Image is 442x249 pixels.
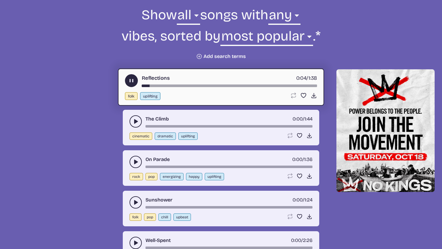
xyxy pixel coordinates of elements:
[125,92,138,100] button: folk
[290,92,297,99] button: Loop
[297,132,303,139] button: Favorite
[293,196,312,204] div: /
[145,115,169,123] a: The Climb
[130,196,142,209] button: play-pause toggle
[160,173,184,180] button: energizing
[130,173,143,180] button: rock
[145,156,170,163] a: On Parade
[304,197,312,203] span: 1:24
[292,156,302,162] span: timer
[292,156,312,163] div: /
[155,132,176,140] button: dramatic
[220,27,313,48] select: sorting
[145,166,312,168] div: song-time-bar
[130,156,142,168] button: play-pause toggle
[300,92,307,99] button: Favorite
[145,125,312,128] div: song-time-bar
[293,116,303,122] span: timer
[178,132,198,140] button: uplifting
[287,213,293,220] button: Loop
[173,213,191,221] button: upbeat
[145,173,157,180] button: pop
[336,69,435,192] img: Help save our democracy!
[304,116,312,122] span: 1:44
[140,92,160,100] button: uplifting
[142,74,170,82] a: Reflections
[293,197,303,203] span: timer
[304,156,312,162] span: 1:36
[293,115,312,123] div: /
[287,173,293,179] button: Loop
[144,213,156,221] button: pop
[205,173,224,180] button: uplifting
[196,53,246,59] button: Add search terms
[130,237,142,249] button: play-pause toggle
[296,75,307,81] span: timer
[142,85,317,87] div: song-time-bar
[158,213,171,221] button: chill
[297,173,303,179] button: Favorite
[297,213,303,220] button: Favorite
[186,173,202,180] button: happy
[145,206,312,209] div: song-time-bar
[296,74,317,82] div: /
[291,237,301,243] span: timer
[130,132,152,140] button: cinematic
[291,237,312,244] div: /
[130,115,142,128] button: play-pause toggle
[145,237,171,244] a: Well-Spent
[287,132,293,139] button: Loop
[268,6,300,27] select: vibe
[130,213,142,221] button: folk
[303,237,312,243] span: 2:26
[177,6,200,27] select: genre
[54,6,388,59] form: Show songs with vibes, sorted by .
[308,75,317,81] span: 1:38
[125,74,138,87] button: play-pause toggle
[145,247,312,249] div: song-time-bar
[145,196,173,204] a: Sunshower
